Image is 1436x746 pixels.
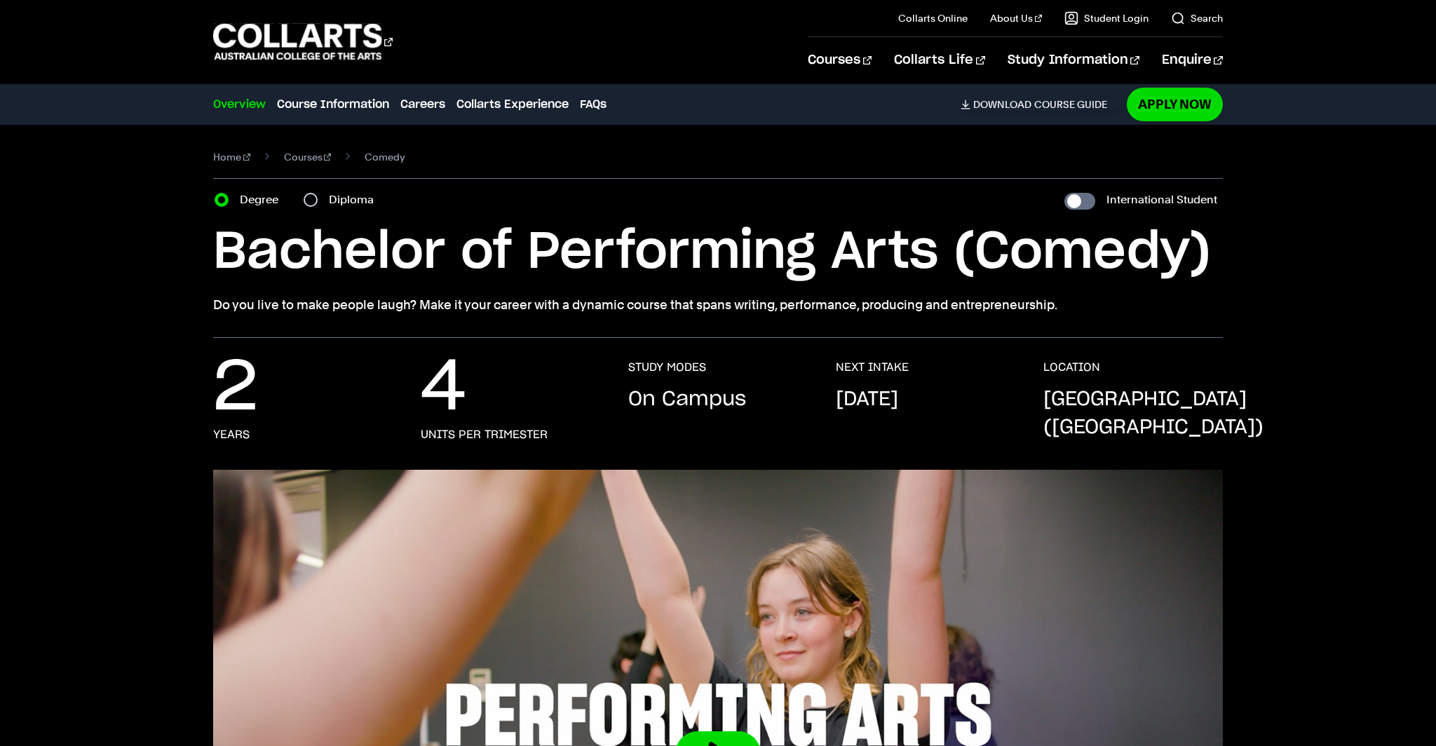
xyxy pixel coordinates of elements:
a: DownloadCourse Guide [961,98,1118,111]
p: On Campus [628,386,746,414]
h3: STUDY MODES [628,360,706,374]
a: Course Information [277,96,389,113]
h1: Bachelor of Performing Arts (Comedy) [213,221,1223,284]
h3: NEXT INTAKE [836,360,909,374]
a: Enquire [1162,37,1223,83]
span: Comedy [365,147,405,167]
label: International Student [1106,190,1217,210]
h3: years [213,428,250,442]
a: FAQs [580,96,607,113]
h3: LOCATION [1043,360,1100,374]
p: 2 [213,360,258,416]
a: Courses [808,37,872,83]
div: Go to homepage [213,22,393,62]
label: Degree [240,190,287,210]
a: About Us [990,11,1042,25]
p: 4 [421,360,466,416]
label: Diploma [329,190,382,210]
a: Study Information [1008,37,1139,83]
p: Do you live to make people laugh? Make it your career with a dynamic course that spans writing, p... [213,295,1223,315]
p: [DATE] [836,386,898,414]
a: Courses [284,147,332,167]
a: Apply Now [1127,88,1223,121]
a: Careers [400,96,445,113]
span: Download [973,98,1031,111]
a: Search [1171,11,1223,25]
a: Collarts Experience [456,96,569,113]
h3: units per trimester [421,428,548,442]
p: [GEOGRAPHIC_DATA] ([GEOGRAPHIC_DATA]) [1043,386,1264,442]
a: Home [213,147,250,167]
a: Collarts Online [898,11,968,25]
a: Collarts Life [894,37,984,83]
a: Student Login [1064,11,1149,25]
a: Overview [213,96,266,113]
